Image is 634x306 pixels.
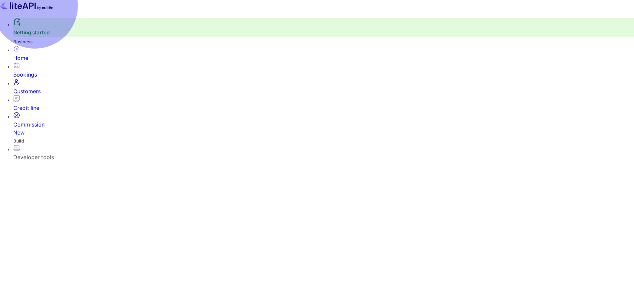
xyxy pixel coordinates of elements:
div: Credit line [13,104,634,112]
span: Business [13,39,33,44]
a: Credit line [13,95,634,112]
a: Home [13,45,634,62]
div: Customers [13,87,634,95]
div: Getting started [13,18,634,37]
a: Customers [13,79,634,95]
a: Getting started [13,29,50,36]
div: Home [13,54,634,62]
div: Developer tools [13,153,634,161]
a: CommissionNew [13,112,634,137]
a: Bookings [13,62,634,79]
div: New [13,129,634,137]
div: Commission [13,121,634,137]
div: Bookings [13,71,634,79]
span: Build [13,138,24,144]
